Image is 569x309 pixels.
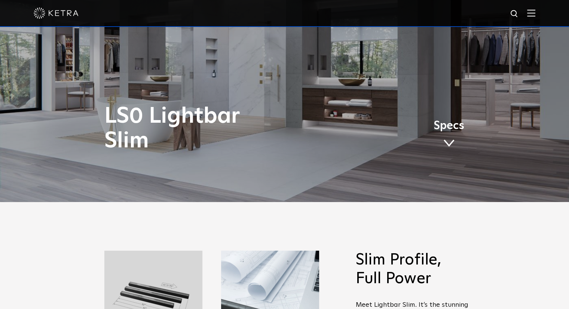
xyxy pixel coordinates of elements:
[510,9,519,19] img: search icon
[104,104,316,153] h1: LS0 Lightbar Slim
[527,9,535,16] img: Hamburger%20Nav.svg
[356,251,472,288] h2: Slim Profile, Full Power
[34,7,79,19] img: ketra-logo-2019-white
[434,120,464,150] a: Specs
[434,120,464,131] span: Specs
